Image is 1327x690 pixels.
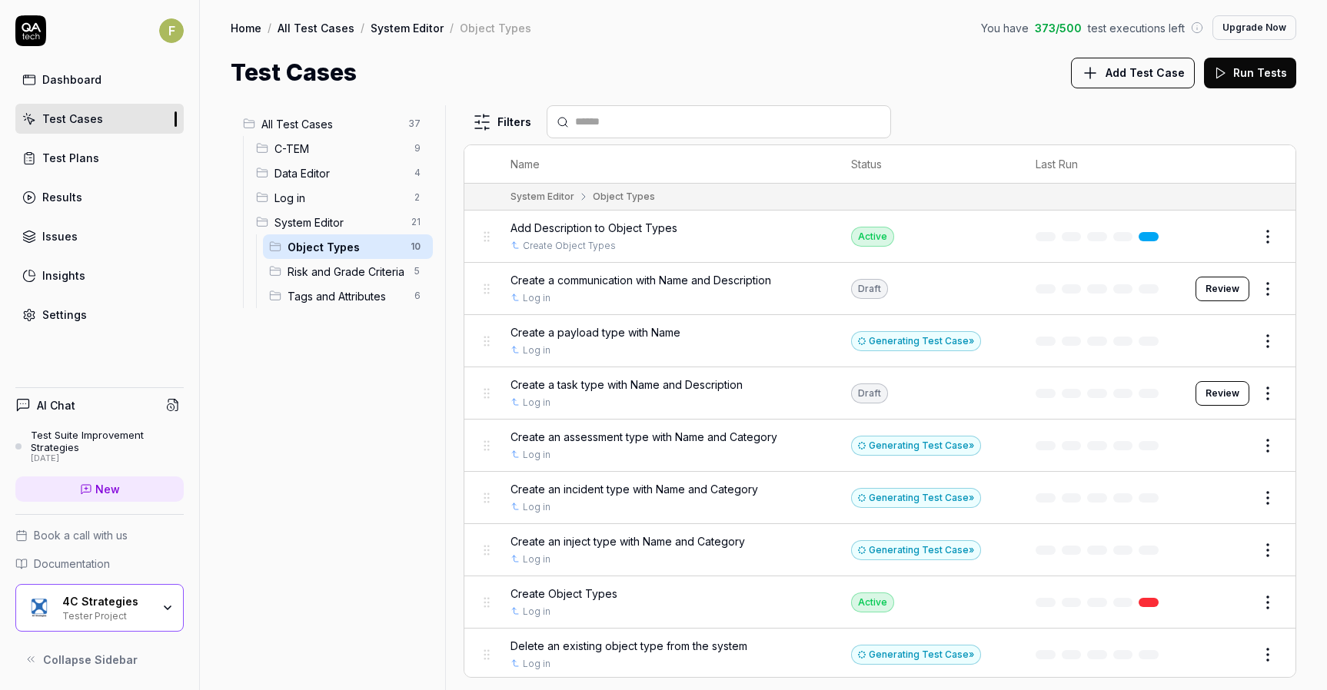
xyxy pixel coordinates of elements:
a: New [15,476,184,502]
tr: Create Object TypesLog inActive [464,576,1295,629]
span: Add Test Case [1106,65,1185,81]
button: Review [1196,277,1249,301]
span: Object Types [288,239,401,255]
a: Log in [523,343,550,357]
div: Drag to reorderC-TEM9 [250,136,433,161]
span: You have [981,20,1029,36]
span: 373 / 500 [1035,20,1082,36]
div: Object Types [593,190,655,204]
a: Book a call with us [15,527,184,543]
a: Log in [523,396,550,410]
a: System Editor [371,20,444,35]
div: Dashboard [42,71,101,88]
a: Home [231,20,261,35]
th: Status [836,145,1020,184]
button: Collapse Sidebar [15,644,184,675]
div: Results [42,189,82,205]
div: Generating Test Case » [851,331,981,351]
h4: AI Chat [37,397,75,413]
tr: Create an inject type with Name and CategoryLog inGenerating Test Case» [464,524,1295,576]
div: [DATE] [31,453,184,464]
a: Generating Test Case» [851,648,981,661]
div: Test Cases [42,111,103,127]
span: 2 [408,188,427,207]
button: Add Test Case [1071,58,1195,88]
button: Generating Test Case» [851,540,981,560]
span: Log in [274,190,405,206]
span: Create an inject type with Name and Category [511,533,745,549]
a: Create Object Types [523,239,616,253]
a: Generating Test Case» [851,491,981,504]
div: Drag to reorderTags and Attributes6 [263,284,433,308]
div: Test Suite Improvement Strategies [31,429,184,454]
span: 10 [404,237,427,256]
a: Log in [523,605,550,619]
span: 37 [402,114,427,133]
a: Results [15,182,184,212]
a: Generating Test Case» [851,439,981,452]
a: Generating Test Case» [851,334,981,347]
a: Log in [523,500,550,514]
span: 6 [408,287,427,305]
div: Object Types [460,20,531,35]
div: Active [851,227,894,247]
a: Documentation [15,556,184,572]
div: / [361,20,364,35]
div: 4C Strategies [62,595,151,609]
span: Create an incident type with Name and Category [511,481,758,497]
a: Test Suite Improvement Strategies[DATE] [15,429,184,464]
div: Drag to reorderSystem Editor21 [250,210,433,234]
span: Tags and Attributes [288,288,405,304]
button: Generating Test Case» [851,645,981,665]
tr: Create a payload type with NameLog inGenerating Test Case» [464,315,1295,367]
span: Create a task type with Name and Description [511,377,743,393]
a: Review [1196,381,1249,406]
div: Active [851,592,894,612]
a: Issues [15,221,184,251]
div: / [450,20,454,35]
div: Draft [851,279,888,299]
span: Risk and Grade Criteria [288,264,405,280]
div: Drag to reorderObject Types10 [263,234,433,259]
span: F [159,18,184,43]
button: 4C Strategies Logo4C StrategiesTester Project [15,584,184,632]
div: Drag to reorderData Editor4 [250,161,433,185]
span: C-TEM [274,141,405,157]
a: Log in [523,657,550,671]
span: Data Editor [274,165,405,181]
a: Settings [15,300,184,330]
a: Test Plans [15,143,184,173]
a: Log in [523,552,550,566]
a: All Test Cases [278,20,354,35]
img: 4C Strategies Logo [25,594,53,622]
a: Log in [523,291,550,305]
div: Issues [42,228,78,244]
span: Documentation [34,556,110,572]
th: Last Run [1020,145,1180,184]
div: Drag to reorderRisk and Grade Criteria5 [263,259,433,284]
div: Settings [42,307,87,323]
span: New [95,481,120,497]
button: Generating Test Case» [851,436,981,456]
button: F [159,15,184,46]
span: 9 [408,139,427,158]
span: 5 [408,262,427,280]
a: Insights [15,260,184,290]
div: Drag to reorderLog in2 [250,185,433,210]
div: Insights [42,267,85,284]
tr: Add Description to Object TypesCreate Object TypesActive [464,211,1295,263]
div: Generating Test Case » [851,488,981,508]
button: Filters [464,107,540,138]
div: Generating Test Case » [851,540,981,560]
span: Delete an existing object type from the system [511,638,747,654]
span: 4 [408,164,427,182]
tr: Create an incident type with Name and CategoryLog inGenerating Test Case» [464,472,1295,524]
a: Test Cases [15,104,184,134]
span: Create Object Types [511,586,617,602]
button: Generating Test Case» [851,488,981,508]
th: Name [495,145,836,184]
span: Create an assessment type with Name and Category [511,429,777,445]
button: Upgrade Now [1212,15,1296,40]
a: Log in [523,448,550,462]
